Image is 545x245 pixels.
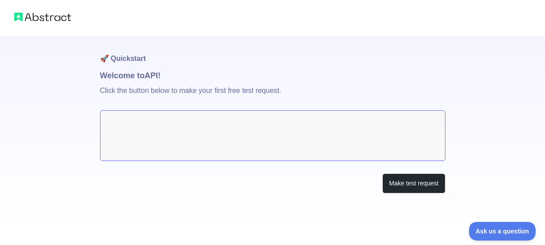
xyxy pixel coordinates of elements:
[382,173,445,193] button: Make test request
[100,82,445,110] p: Click the button below to make your first free test request.
[14,11,71,23] img: Abstract logo
[100,36,445,69] h1: 🚀 Quickstart
[100,69,445,82] h1: Welcome to API!
[469,222,536,241] iframe: Toggle Customer Support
